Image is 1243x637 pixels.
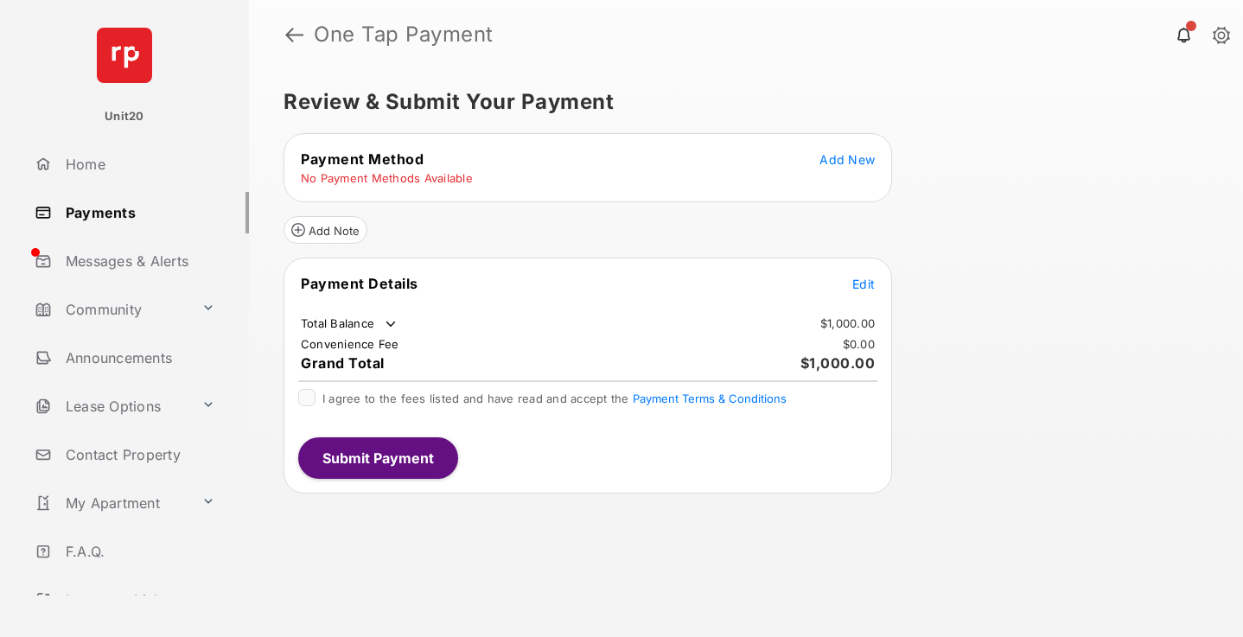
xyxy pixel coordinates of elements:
[852,275,875,292] button: Edit
[800,354,876,372] span: $1,000.00
[284,216,367,244] button: Add Note
[301,150,424,168] span: Payment Method
[842,336,876,352] td: $0.00
[28,531,249,572] a: F.A.Q.
[28,143,249,185] a: Home
[300,315,399,333] td: Total Balance
[284,92,1195,112] h5: Review & Submit Your Payment
[819,150,875,168] button: Add New
[28,240,249,282] a: Messages & Alerts
[28,482,194,524] a: My Apartment
[852,277,875,291] span: Edit
[314,24,494,45] strong: One Tap Payment
[97,28,152,83] img: svg+xml;base64,PHN2ZyB4bWxucz0iaHR0cDovL3d3dy53My5vcmcvMjAwMC9zdmciIHdpZHRoPSI2NCIgaGVpZ2h0PSI2NC...
[300,336,400,352] td: Convenience Fee
[28,289,194,330] a: Community
[322,392,787,405] span: I agree to the fees listed and have read and accept the
[301,354,385,372] span: Grand Total
[28,192,249,233] a: Payments
[300,170,474,186] td: No Payment Methods Available
[28,337,249,379] a: Announcements
[28,385,194,427] a: Lease Options
[819,152,875,167] span: Add New
[298,437,458,479] button: Submit Payment
[28,579,222,621] a: Important Links
[633,392,787,405] button: I agree to the fees listed and have read and accept the
[28,434,249,475] a: Contact Property
[105,108,144,125] p: Unit20
[301,275,418,292] span: Payment Details
[819,315,876,331] td: $1,000.00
